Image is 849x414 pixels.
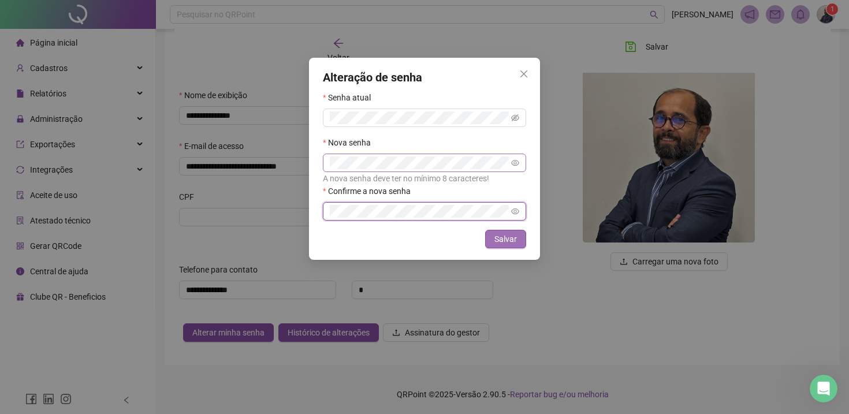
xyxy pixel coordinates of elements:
[810,375,837,402] iframe: Intercom live chat
[511,207,519,215] span: eye
[485,230,526,248] button: Salvar
[494,233,517,245] span: Salvar
[323,172,526,185] div: A nova senha deve ter no mínimo 8 caracteres!
[323,136,378,149] label: Nova senha
[323,185,418,197] label: Confirme a nova senha
[511,114,519,122] span: eye-invisible
[519,69,528,79] span: close
[323,91,378,104] label: Senha atual
[515,65,533,83] button: Close
[511,159,519,167] span: eye
[323,69,526,85] h4: Alteração de senha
